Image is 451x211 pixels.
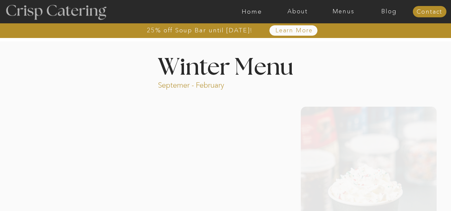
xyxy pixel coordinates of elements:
[413,9,446,15] a: Contact
[366,8,412,15] a: Blog
[229,8,275,15] a: Home
[320,8,366,15] a: Menus
[123,27,277,34] a: 25% off Soup Bar until [DATE]!
[260,27,328,34] a: Learn More
[158,80,250,88] p: Septemer - February
[275,8,320,15] a: About
[133,56,318,76] h1: Winter Menu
